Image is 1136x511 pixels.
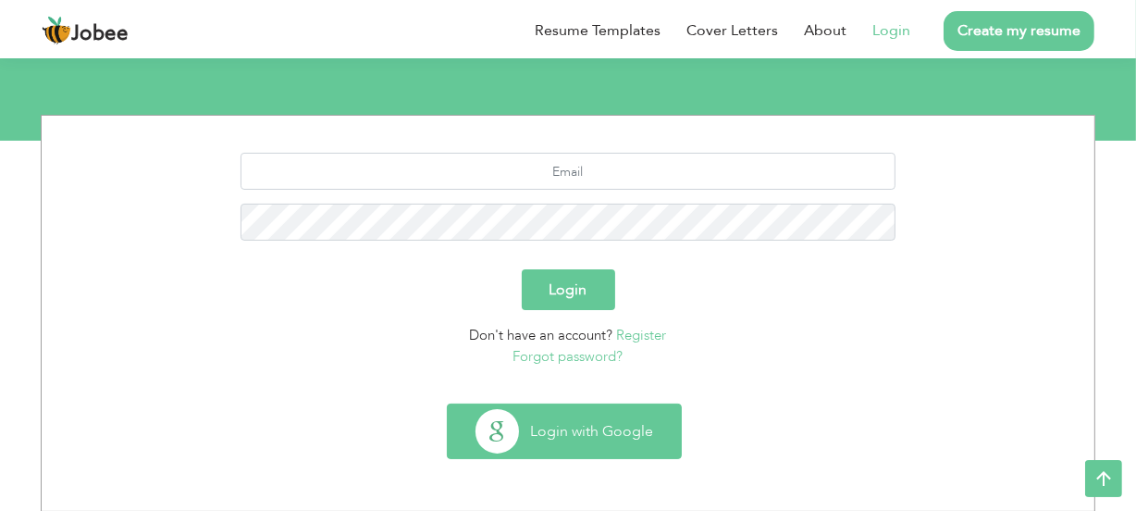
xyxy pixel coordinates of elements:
[241,153,896,190] input: Email
[470,326,613,344] span: Don't have an account?
[42,16,71,45] img: jobee.io
[804,19,846,42] a: About
[448,405,681,458] button: Login with Google
[522,269,615,310] button: Login
[617,326,667,344] a: Register
[42,16,129,45] a: Jobee
[535,19,661,42] a: Resume Templates
[71,24,129,44] span: Jobee
[513,347,624,366] a: Forgot password?
[872,19,910,42] a: Login
[944,11,1094,51] a: Create my resume
[686,19,778,42] a: Cover Letters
